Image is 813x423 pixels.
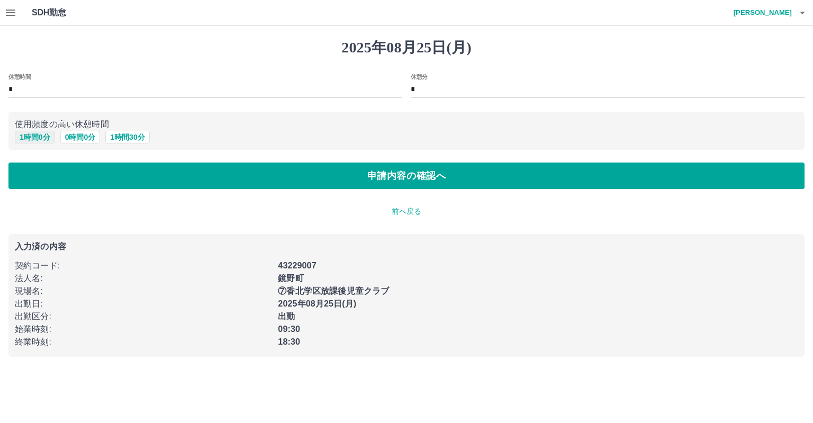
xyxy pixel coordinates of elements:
p: 出勤日 : [15,298,272,310]
p: 現場名 : [15,285,272,298]
p: 法人名 : [15,272,272,285]
p: 始業時刻 : [15,323,272,336]
p: 入力済の内容 [15,242,798,251]
p: 出勤区分 : [15,310,272,323]
b: 出勤 [278,312,295,321]
b: 09:30 [278,325,300,334]
label: 休憩時間 [8,73,31,80]
b: ⑦香北学区放課後児童クラブ [278,286,389,295]
p: 終業時刻 : [15,336,272,348]
button: 1時間0分 [15,131,55,143]
b: 鏡野町 [278,274,303,283]
p: 契約コード : [15,259,272,272]
label: 休憩分 [411,73,428,80]
p: 使用頻度の高い休憩時間 [15,118,798,131]
h1: 2025年08月25日(月) [8,39,805,57]
p: 前へ戻る [8,206,805,217]
b: 18:30 [278,337,300,346]
button: 申請内容の確認へ [8,163,805,189]
b: 43229007 [278,261,316,270]
button: 1時間30分 [105,131,149,143]
button: 0時間0分 [60,131,101,143]
b: 2025年08月25日(月) [278,299,356,308]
